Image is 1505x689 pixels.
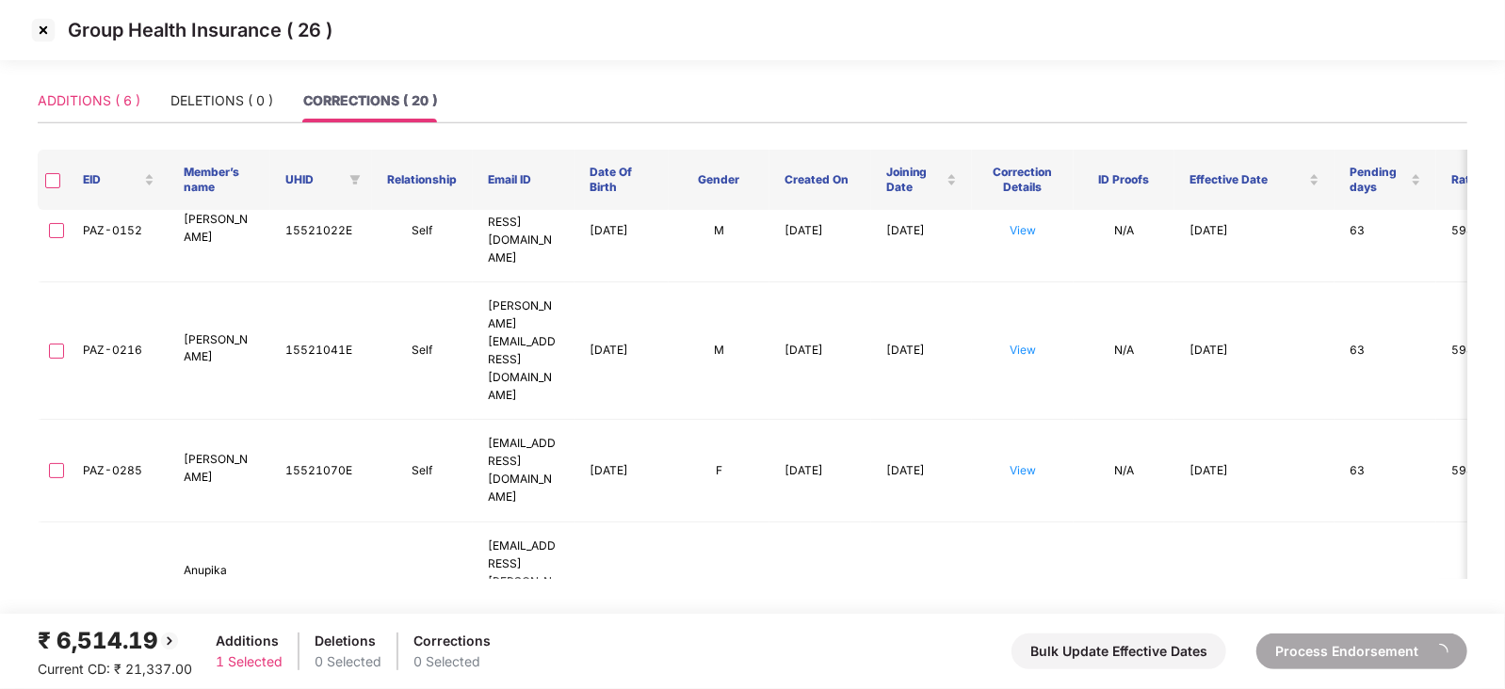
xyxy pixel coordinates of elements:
td: PAZ-0216 [68,282,170,420]
div: 0 Selected [315,651,381,672]
td: PAZ-0152 [68,181,170,282]
div: DELETIONS ( 0 ) [170,90,273,111]
div: 1 Selected [216,651,283,672]
p: [PERSON_NAME] [185,211,256,247]
td: [DATE] [1174,420,1335,521]
span: Joining Date [886,165,944,195]
div: Deletions [315,631,381,651]
th: ID Proofs [1074,150,1175,210]
th: Gender [669,150,770,210]
td: Self [372,282,474,420]
th: Email ID [473,150,574,210]
span: Current CD: ₹ 21,337.00 [38,661,192,677]
button: Process Endorsement loading [1256,633,1467,669]
td: [EMAIL_ADDRESS][DOMAIN_NAME] [473,181,574,282]
td: [DATE] [871,522,973,660]
div: CORRECTIONS ( 20 ) [303,90,437,111]
td: [DATE] [871,420,973,521]
div: 0 Selected [413,651,491,672]
td: [DATE] [1174,522,1335,660]
a: View [1010,463,1036,477]
th: Effective Date [1174,150,1335,210]
td: [DATE] [769,181,871,282]
span: loading [1432,644,1448,661]
div: Corrections [413,631,491,651]
td: [DATE] [871,282,973,420]
span: Effective Date [1189,172,1305,187]
td: [PERSON_NAME][EMAIL_ADDRESS][DOMAIN_NAME] [473,282,574,420]
button: Bulk Update Effective Dates [1011,633,1226,669]
td: [DATE] [769,420,871,521]
img: svg+xml;base64,PHN2ZyBpZD0iQ3Jvc3MtMzJ4MzIiIHhtbG5zPSJodHRwOi8vd3d3LnczLm9yZy8yMDAwL3N2ZyIgd2lkdG... [28,15,58,45]
p: Group Health Insurance ( 26 ) [68,19,332,41]
td: [EMAIL_ADDRESS][PERSON_NAME][DOMAIN_NAME] [473,522,574,660]
th: Date Of Birth [574,150,669,210]
td: Self [372,181,474,282]
td: N/A [1074,420,1175,521]
td: [DATE] [871,181,973,282]
td: 15521071E [270,522,372,660]
th: Created On [769,150,871,210]
td: [DATE] [574,420,669,521]
span: Pending days [1350,165,1407,195]
td: F [669,420,770,521]
th: Joining Date [871,150,973,210]
td: 63 [1335,181,1436,282]
span: filter [346,168,364,191]
div: Additions [216,631,283,651]
td: 63 [1335,282,1436,420]
span: UHID [285,172,342,187]
td: [DATE] [574,522,669,660]
td: PAZ-0285 [68,420,170,521]
th: Relationship [372,150,474,210]
td: [DATE] [574,282,669,420]
div: ADDITIONS ( 6 ) [38,90,140,111]
td: 15521041E [270,282,372,420]
td: M [669,181,770,282]
div: ₹ 6,514.19 [38,623,192,659]
p: Anupika [PERSON_NAME] [185,562,256,616]
td: PAZ-0286 [68,522,170,660]
td: Self [372,420,474,521]
td: [DATE] [1174,282,1335,420]
a: View [1010,223,1036,237]
th: Member’s name [170,150,271,210]
span: EID [83,172,140,187]
td: M [669,282,770,420]
th: Pending days [1335,150,1436,210]
th: EID [68,150,170,210]
td: N/A [1074,282,1175,420]
td: N/A [1074,522,1175,660]
td: 15521022E [270,181,372,282]
td: [DATE] [574,181,669,282]
td: [EMAIL_ADDRESS][DOMAIN_NAME] [473,420,574,521]
p: [PERSON_NAME] [185,451,256,487]
p: [PERSON_NAME] [185,331,256,367]
td: Self [372,522,474,660]
td: [DATE] [769,282,871,420]
td: 63 [1335,522,1436,660]
img: svg+xml;base64,PHN2ZyBpZD0iQmFjay0yMHgyMCIgeG1sbnM9Imh0dHA6Ly93d3cudzMub3JnLzIwMDAvc3ZnIiB3aWR0aD... [158,630,181,652]
td: 15521070E [270,420,372,521]
td: N/A [1074,181,1175,282]
td: F [669,522,770,660]
th: Correction Details [972,150,1074,210]
td: [DATE] [769,522,871,660]
a: View [1010,343,1036,357]
span: filter [349,174,361,185]
td: [DATE] [1174,181,1335,282]
td: 63 [1335,420,1436,521]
